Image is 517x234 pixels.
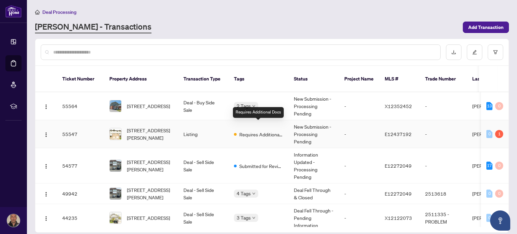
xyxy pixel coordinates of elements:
[490,210,510,231] button: Open asap
[57,204,104,232] td: 44235
[288,183,339,204] td: Deal Fell Through & Closed
[486,214,492,222] div: 0
[178,148,229,183] td: Deal - Sell Side Sale
[252,192,255,195] span: down
[57,66,104,92] th: Ticket Number
[237,214,251,222] span: 3 Tags
[486,102,492,110] div: 13
[385,131,412,137] span: E12437192
[239,162,283,170] span: Submitted for Review
[468,22,504,33] span: Add Transaction
[237,190,251,197] span: 4 Tags
[43,192,49,197] img: Logo
[288,92,339,120] td: New Submission - Processing Pending
[472,50,477,55] span: edit
[57,92,104,120] td: 55564
[127,186,173,201] span: [STREET_ADDRESS][PERSON_NAME]
[5,5,22,18] img: logo
[43,132,49,137] img: Logo
[488,44,503,60] button: filter
[7,214,20,227] img: Profile Icon
[178,204,229,232] td: Deal - Sell Side Sale
[288,120,339,148] td: New Submission - Processing Pending
[35,21,151,33] a: [PERSON_NAME] - Transactions
[127,127,173,141] span: [STREET_ADDRESS][PERSON_NAME]
[110,188,121,199] img: thumbnail-img
[43,164,49,169] img: Logo
[252,216,255,220] span: down
[110,212,121,224] img: thumbnail-img
[385,103,412,109] span: X12352452
[339,92,379,120] td: -
[41,129,51,139] button: Logo
[486,130,492,138] div: 0
[288,66,339,92] th: Status
[420,148,467,183] td: -
[420,66,467,92] th: Trade Number
[127,214,170,222] span: [STREET_ADDRESS]
[467,44,482,60] button: edit
[178,66,229,92] th: Transaction Type
[495,190,503,198] div: 0
[42,9,76,15] span: Deal Processing
[43,216,49,221] img: Logo
[104,66,178,92] th: Property Address
[486,162,492,170] div: 17
[385,215,412,221] span: X12122073
[385,163,412,169] span: E12272049
[43,104,49,109] img: Logo
[41,101,51,111] button: Logo
[420,204,467,232] td: 2511335 - PROBLEM
[288,204,339,232] td: Deal Fell Through - Pending Information
[339,66,379,92] th: Project Name
[446,44,461,60] button: download
[495,130,503,138] div: 1
[420,92,467,120] td: -
[127,158,173,173] span: [STREET_ADDRESS][PERSON_NAME]
[110,100,121,112] img: thumbnail-img
[41,188,51,199] button: Logo
[229,66,288,92] th: Tags
[239,131,283,138] span: Requires Additional Docs
[237,102,251,110] span: 2 Tags
[35,10,40,14] span: home
[41,212,51,223] button: Logo
[339,204,379,232] td: -
[41,160,51,171] button: Logo
[463,22,509,33] button: Add Transaction
[178,92,229,120] td: Deal - Buy Side Sale
[110,128,121,140] img: thumbnail-img
[486,190,492,198] div: 0
[495,102,503,110] div: 0
[252,104,255,108] span: down
[379,66,420,92] th: MLS #
[451,50,456,55] span: download
[127,102,170,110] span: [STREET_ADDRESS]
[233,107,284,118] div: Requires Additional Docs
[420,120,467,148] td: -
[110,160,121,171] img: thumbnail-img
[493,50,498,55] span: filter
[339,148,379,183] td: -
[495,162,503,170] div: 0
[57,148,104,183] td: 54577
[178,120,229,148] td: Listing
[385,191,412,197] span: E12272049
[339,120,379,148] td: -
[420,183,467,204] td: 2513618
[178,183,229,204] td: Deal - Sell Side Sale
[57,120,104,148] td: 55547
[339,183,379,204] td: -
[288,148,339,183] td: Information Updated - Processing Pending
[57,183,104,204] td: 49942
